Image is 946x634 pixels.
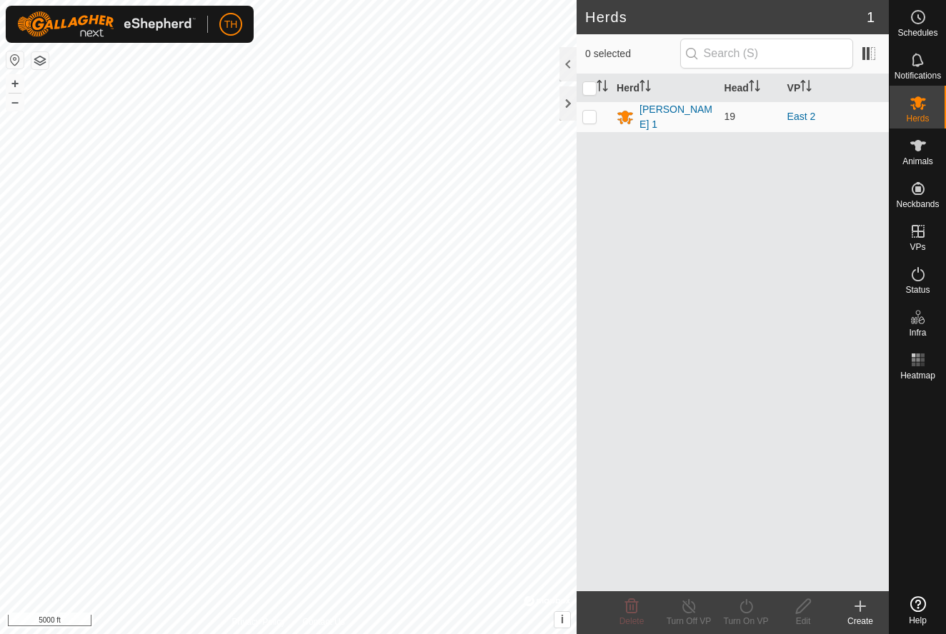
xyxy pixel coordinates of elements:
[554,612,570,628] button: i
[905,286,930,294] span: Status
[302,615,344,628] a: Contact Us
[782,74,889,102] th: VP
[639,102,712,132] div: [PERSON_NAME] 1
[585,46,680,61] span: 0 selected
[902,157,933,166] span: Animals
[597,82,608,94] p-sorticon: Activate to sort
[660,615,717,628] div: Turn Off VP
[787,111,816,122] a: East 2
[585,9,867,26] h2: Herds
[17,11,196,37] img: Gallagher Logo
[719,74,782,102] th: Head
[611,74,718,102] th: Herd
[897,29,937,37] span: Schedules
[775,615,832,628] div: Edit
[906,114,929,123] span: Herds
[900,371,935,380] span: Heatmap
[832,615,889,628] div: Create
[895,71,941,80] span: Notifications
[6,51,24,69] button: Reset Map
[31,52,49,69] button: Map Layers
[639,82,651,94] p-sorticon: Activate to sort
[561,613,564,625] span: i
[910,243,925,251] span: VPs
[800,82,812,94] p-sorticon: Activate to sort
[909,328,926,337] span: Infra
[749,82,760,94] p-sorticon: Activate to sort
[680,39,853,69] input: Search (S)
[224,17,238,32] span: TH
[619,616,644,626] span: Delete
[6,75,24,92] button: +
[725,111,736,122] span: 19
[890,590,946,630] a: Help
[867,6,875,28] span: 1
[717,615,775,628] div: Turn On VP
[909,616,927,625] span: Help
[6,94,24,111] button: –
[232,615,286,628] a: Privacy Policy
[896,200,939,208] span: Neckbands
